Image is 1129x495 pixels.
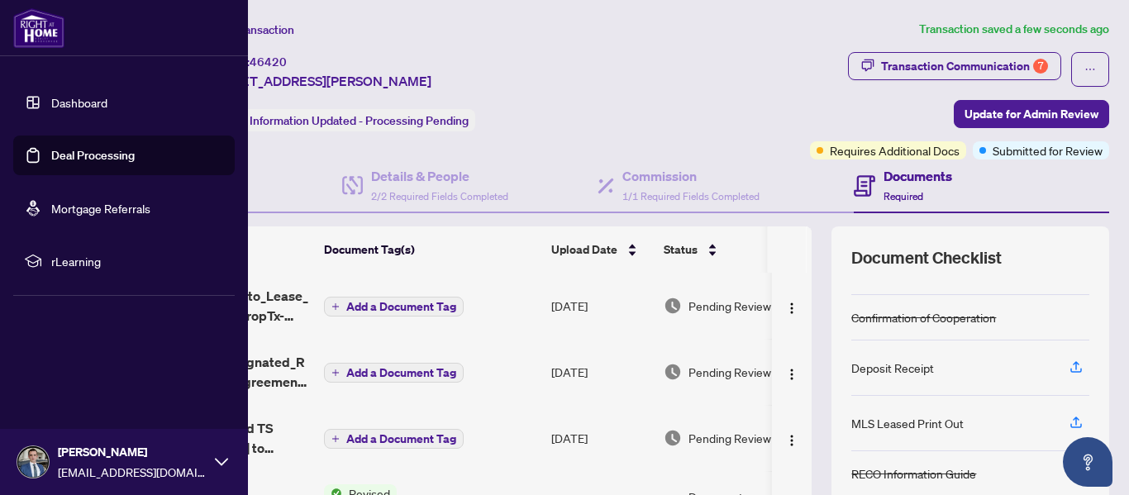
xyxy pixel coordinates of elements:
[13,8,64,48] img: logo
[317,226,545,273] th: Document Tag(s)
[346,433,456,445] span: Add a Document Tag
[785,368,798,381] img: Logo
[779,359,805,385] button: Logo
[851,308,996,326] div: Confirmation of Cooperation
[51,252,223,270] span: rLearning
[785,302,798,315] img: Logo
[688,363,771,381] span: Pending Review
[17,446,49,478] img: Profile Icon
[664,297,682,315] img: Document Status
[58,463,207,481] span: [EMAIL_ADDRESS][DOMAIN_NAME]
[779,425,805,451] button: Logo
[346,367,456,378] span: Add a Document Tag
[324,363,464,383] button: Add a Document Tag
[851,414,964,432] div: MLS Leased Print Out
[331,302,340,311] span: plus
[51,95,107,110] a: Dashboard
[51,148,135,163] a: Deal Processing
[324,297,464,317] button: Add a Document Tag
[779,293,805,319] button: Logo
[551,240,617,259] span: Upload Date
[622,166,760,186] h4: Commission
[664,429,682,447] img: Document Status
[346,301,456,312] span: Add a Document Tag
[884,190,923,202] span: Required
[1033,59,1048,74] div: 7
[622,190,760,202] span: 1/1 Required Fields Completed
[965,101,1098,127] span: Update for Admin Review
[51,201,150,216] a: Mortgage Referrals
[58,443,207,461] span: [PERSON_NAME]
[371,166,508,186] h4: Details & People
[688,429,771,447] span: Pending Review
[205,109,475,131] div: Status:
[545,226,657,273] th: Upload Date
[785,434,798,447] img: Logo
[851,359,934,377] div: Deposit Receipt
[664,240,698,259] span: Status
[205,71,431,91] span: [STREET_ADDRESS][PERSON_NAME]
[1084,64,1096,75] span: ellipsis
[884,166,952,186] h4: Documents
[993,141,1103,159] span: Submitted for Review
[371,190,508,202] span: 2/2 Required Fields Completed
[545,405,657,471] td: [DATE]
[250,113,469,128] span: Information Updated - Processing Pending
[324,296,464,317] button: Add a Document Tag
[851,246,1002,269] span: Document Checklist
[1063,437,1112,487] button: Open asap
[324,428,464,450] button: Add a Document Tag
[206,22,294,37] span: View Transaction
[250,55,287,69] span: 46420
[324,362,464,383] button: Add a Document Tag
[657,226,798,273] th: Status
[848,52,1061,80] button: Transaction Communication7
[851,464,976,483] div: RECO Information Guide
[688,297,771,315] span: Pending Review
[664,363,682,381] img: Document Status
[545,339,657,405] td: [DATE]
[331,435,340,443] span: plus
[324,429,464,449] button: Add a Document Tag
[919,20,1109,39] article: Transaction saved a few seconds ago
[331,369,340,377] span: plus
[954,100,1109,128] button: Update for Admin Review
[545,273,657,339] td: [DATE]
[881,53,1048,79] div: Transaction Communication
[830,141,960,159] span: Requires Additional Docs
